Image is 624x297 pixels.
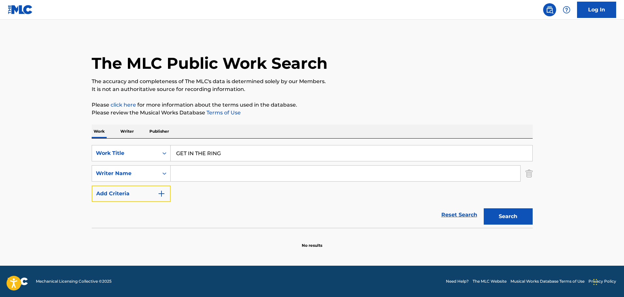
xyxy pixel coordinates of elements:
p: Please review the Musical Works Database [92,109,533,117]
img: MLC Logo [8,5,33,14]
h1: The MLC Public Work Search [92,53,327,73]
a: Reset Search [438,208,480,222]
img: Delete Criterion [525,165,533,182]
form: Search Form [92,145,533,228]
button: Add Criteria [92,186,171,202]
img: logo [8,277,28,285]
p: Writer [118,125,136,138]
iframe: Chat Widget [591,266,624,297]
span: Mechanical Licensing Collective © 2025 [36,278,112,284]
p: Work [92,125,107,138]
div: Drag [593,272,597,292]
a: Need Help? [446,278,469,284]
p: No results [302,235,322,248]
a: Public Search [543,3,556,16]
img: help [563,6,571,14]
div: Work Title [96,149,155,157]
div: Writer Name [96,170,155,177]
a: click here [111,102,136,108]
img: search [546,6,554,14]
p: Publisher [147,125,171,138]
button: Search [484,208,533,225]
a: Log In [577,2,616,18]
div: Help [560,3,573,16]
p: It is not an authoritative source for recording information. [92,85,533,93]
a: Terms of Use [205,110,241,116]
a: Privacy Policy [588,278,616,284]
p: The accuracy and completeness of The MLC's data is determined solely by our Members. [92,78,533,85]
a: Musical Works Database Terms of Use [510,278,585,284]
a: The MLC Website [473,278,507,284]
img: 9d2ae6d4665cec9f34b9.svg [158,190,165,198]
p: Please for more information about the terms used in the database. [92,101,533,109]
